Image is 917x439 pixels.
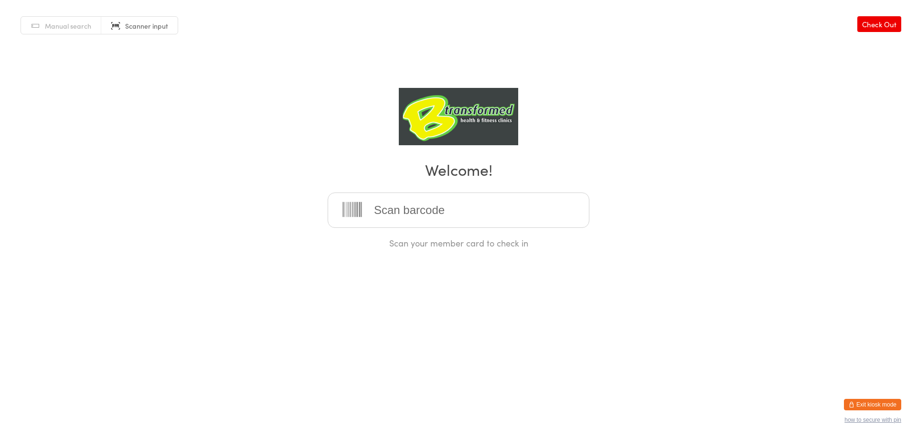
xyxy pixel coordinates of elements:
[328,193,589,228] input: Scan barcode
[857,16,901,32] a: Check Out
[328,237,589,249] div: Scan your member card to check in
[844,399,901,410] button: Exit kiosk mode
[399,88,518,145] img: B Transformed Gym
[844,417,901,423] button: how to secure with pin
[10,159,907,180] h2: Welcome!
[125,21,168,31] span: Scanner input
[45,21,91,31] span: Manual search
